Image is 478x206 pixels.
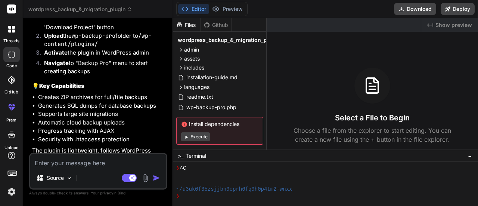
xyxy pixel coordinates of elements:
button: − [466,150,474,162]
span: admin [184,46,199,53]
label: Upload [4,145,19,151]
span: − [468,152,472,160]
div: Files [173,21,201,29]
code: wp-backup-pro [72,32,115,40]
strong: Key Capabilities [39,82,84,89]
label: code [6,63,17,69]
h3: 💡 [32,82,166,90]
li: the plugin in WordPress admin [38,49,166,59]
p: Source [47,174,64,182]
button: Preview [209,4,246,14]
li: the folder to [38,32,166,49]
label: threads [3,38,19,44]
img: Pick Models [66,175,72,181]
img: settings [5,185,18,198]
div: Github [201,21,232,29]
h3: Select a File to Begin [335,113,410,123]
span: languages [184,83,209,91]
span: wordpress_backup_&_migration_plugin [178,36,280,44]
span: Install dependencies [181,120,258,128]
span: readme.txt [186,92,214,101]
img: icon [153,174,160,182]
li: Progress tracking with AJAX [38,127,166,135]
span: Show preview [435,21,472,29]
span: installation-guide.md [186,73,238,82]
strong: Upload [44,32,63,39]
button: Deploy [441,3,475,15]
span: >_ [178,152,183,160]
li: to "Backup Pro" menu to start creating backups [38,59,166,76]
p: The plugin is lightweight, follows WordPress coding standards, and includes comprehensive documen... [32,147,166,189]
span: wordpress_backup_&_migration_plugin [28,6,132,13]
button: Download [394,3,436,15]
span: ❯ [176,165,180,172]
li: Generates SQL dumps for database backups [38,102,166,110]
li: Automatic cloud backup uploads [38,119,166,127]
p: Choose a file from the explorer to start editing. You can create a new file using the + button in... [289,126,456,144]
span: includes [184,64,204,71]
p: Always double-check its answers. Your in Bind [29,190,167,197]
span: wp-backup-pro.php [186,103,237,112]
strong: Activate [44,49,68,56]
button: Execute [181,132,210,141]
span: privacy [100,191,114,195]
span: ^C [180,165,186,172]
li: Security with .htaccess protection [38,135,166,144]
li: Creates ZIP archives for full/file backups [38,93,166,102]
span: Terminal [186,152,206,160]
strong: Navigate [44,59,69,67]
span: ~/u3uk0f35zsjjbn9cprh6fq9h0p4tm2-wnxx [176,186,292,193]
label: prem [6,117,16,123]
img: attachment [141,174,150,182]
span: ❯ [176,193,180,200]
span: assets [184,55,200,62]
li: Supports large site migrations [38,110,166,119]
label: GitHub [4,89,18,95]
button: Editor [178,4,209,14]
